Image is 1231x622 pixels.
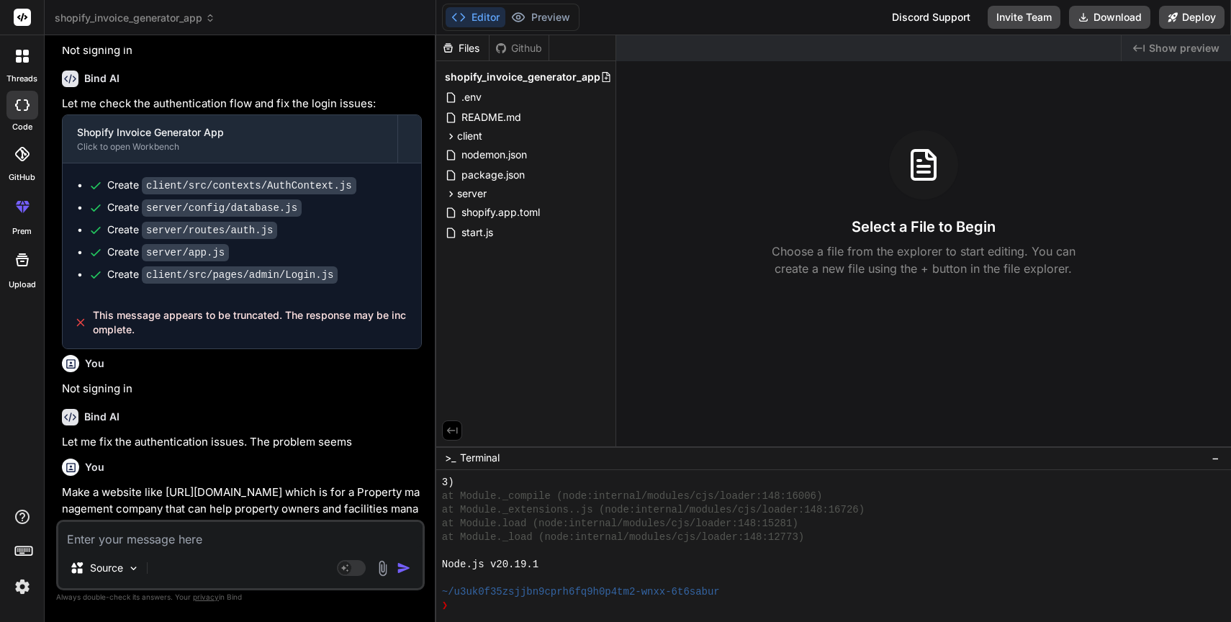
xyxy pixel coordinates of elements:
[107,200,302,215] div: Create
[77,125,383,140] div: Shopify Invoice Generator App
[62,381,422,397] p: Not signing in
[442,585,720,599] span: ~/u3uk0f35zsjjbn9cprh6fq9h0p4tm2-wnxx-6t6sabur
[374,560,391,577] img: attachment
[436,41,489,55] div: Files
[445,451,456,465] span: >_
[85,460,104,474] h6: You
[442,599,448,613] span: ❯
[442,558,538,572] span: Node.js v20.19.1
[62,96,422,112] p: Let me check the authentication flow and fix the login issues:
[55,11,215,25] span: shopify_invoice_generator_app
[12,121,32,133] label: code
[142,244,229,261] code: server/app.js
[193,592,219,601] span: privacy
[1212,451,1219,465] span: −
[62,42,422,59] p: Not signing in
[9,171,35,184] label: GitHub
[505,7,576,27] button: Preview
[142,222,277,239] code: server/routes/auth.js
[107,267,338,282] div: Create
[90,561,123,575] p: Source
[1149,41,1219,55] span: Show preview
[460,89,483,106] span: .env
[442,531,804,544] span: at Module._load (node:internal/modules/cjs/loader:148:12773)
[85,356,104,371] h6: You
[460,204,541,221] span: shopify.app.toml
[852,217,996,237] h3: Select a File to Begin
[1209,446,1222,469] button: −
[12,225,32,238] label: prem
[84,410,120,424] h6: Bind AI
[446,7,505,27] button: Editor
[107,178,356,193] div: Create
[1069,6,1150,29] button: Download
[460,451,500,465] span: Terminal
[93,308,410,337] span: This message appears to be truncated. The response may be incomplete.
[460,109,523,126] span: README.md
[62,434,422,451] p: Let me fix the authentication issues. The problem seems
[442,517,798,531] span: at Module.load (node:internal/modules/cjs/loader:148:15281)
[84,71,120,86] h6: Bind AI
[762,243,1085,277] p: Choose a file from the explorer to start editing. You can create a new file using the + button in...
[63,115,397,163] button: Shopify Invoice Generator AppClick to open Workbench
[460,146,528,163] span: nodemon.json
[142,266,338,284] code: client/src/pages/admin/Login.js
[457,186,487,201] span: server
[6,73,37,85] label: threads
[457,129,482,143] span: client
[883,6,979,29] div: Discord Support
[9,279,36,291] label: Upload
[988,6,1060,29] button: Invite Team
[442,503,865,517] span: at Module._extensions..js (node:internal/modules/cjs/loader:148:16726)
[142,199,302,217] code: server/config/database.js
[490,41,549,55] div: Github
[127,562,140,574] img: Pick Models
[442,476,454,490] span: 3)
[56,590,425,604] p: Always double-check its answers. Your in Bind
[460,166,526,184] span: package.json
[460,224,495,241] span: start.js
[445,70,600,84] span: shopify_invoice_generator_app
[10,574,35,599] img: settings
[77,141,383,153] div: Click to open Workbench
[142,177,356,194] code: client/src/contexts/AuthContext.js
[62,484,422,533] p: Make a website like [URL][DOMAIN_NAME] which is for a Property management company that can help p...
[397,561,411,575] img: icon
[107,245,229,260] div: Create
[442,490,823,503] span: at Module._compile (node:internal/modules/cjs/loader:148:16006)
[1159,6,1225,29] button: Deploy
[107,222,277,238] div: Create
